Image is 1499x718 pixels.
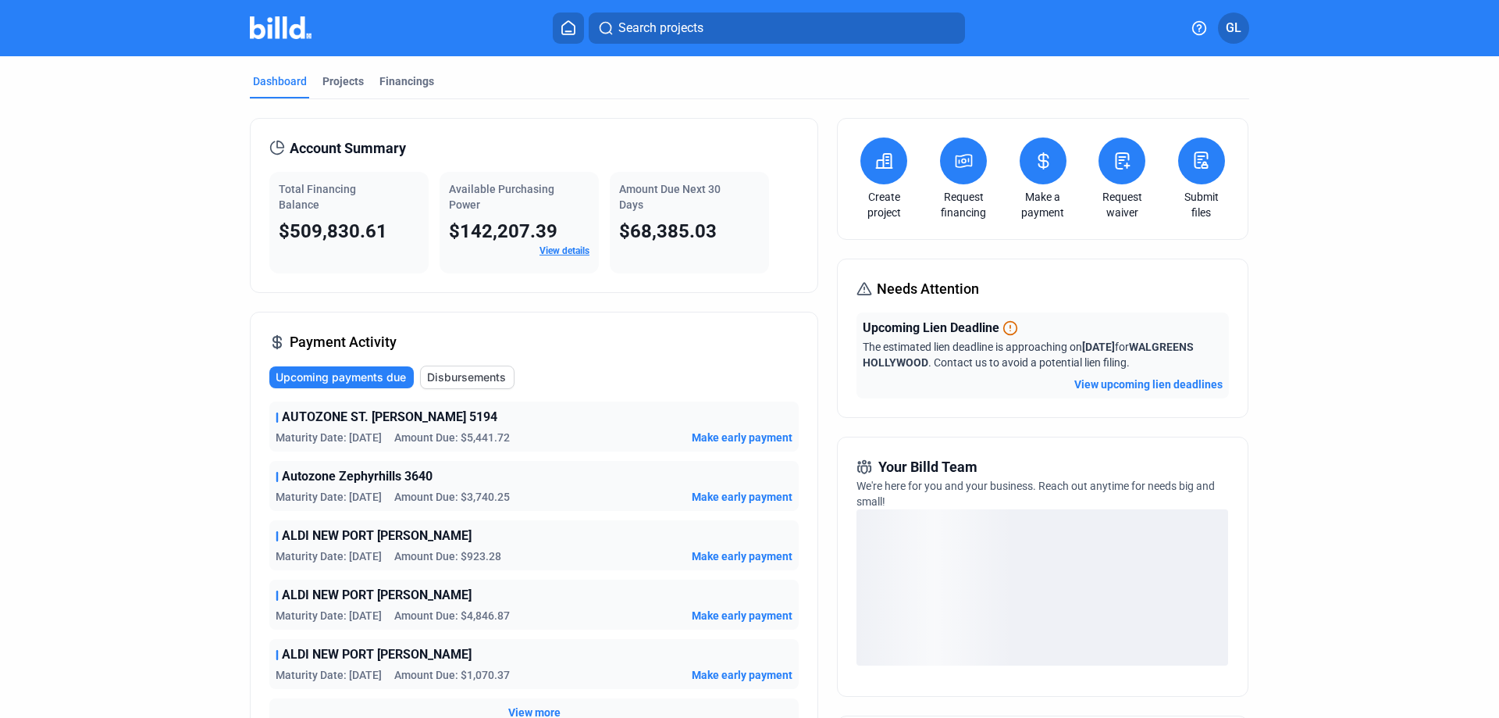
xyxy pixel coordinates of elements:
[276,489,382,505] span: Maturity Date: [DATE]
[692,548,792,564] button: Make early payment
[692,489,792,505] button: Make early payment
[1082,341,1115,353] span: [DATE]
[420,366,515,389] button: Disbursements
[1095,189,1149,220] a: Request waiver
[394,430,510,445] span: Amount Due: $5,441.72
[1074,377,1223,392] button: View upcoming lien deadlines
[1218,13,1249,44] button: GL
[618,19,703,38] span: Search projects
[379,73,434,89] div: Financings
[276,430,382,445] span: Maturity Date: [DATE]
[936,189,991,220] a: Request financing
[619,220,717,242] span: $68,385.03
[863,319,999,338] span: Upcoming Lien Deadline
[877,278,979,300] span: Needs Attention
[276,370,406,385] span: Upcoming payments due
[878,456,977,478] span: Your Billd Team
[692,667,792,683] button: Make early payment
[276,548,382,564] span: Maturity Date: [DATE]
[282,586,472,605] span: ALDI NEW PORT [PERSON_NAME]
[427,370,506,385] span: Disbursements
[290,331,397,353] span: Payment Activity
[394,608,510,623] span: Amount Due: $4,846.87
[856,480,1215,508] span: We're here for you and your business. Reach out anytime for needs big and small!
[276,667,382,683] span: Maturity Date: [DATE]
[449,220,557,242] span: $142,207.39
[394,489,510,505] span: Amount Due: $3,740.25
[282,527,472,545] span: ALDI NEW PORT [PERSON_NAME]
[322,73,364,89] div: Projects
[539,245,589,256] a: View details
[290,138,406,159] span: Account Summary
[619,183,721,211] span: Amount Due Next 30 Days
[1174,189,1229,220] a: Submit files
[279,220,387,242] span: $509,830.61
[394,548,501,564] span: Amount Due: $923.28
[282,645,472,664] span: ALDI NEW PORT [PERSON_NAME]
[282,467,433,486] span: Autozone Zephyrhills 3640
[589,13,965,44] button: Search projects
[279,183,356,211] span: Total Financing Balance
[269,366,414,388] button: Upcoming payments due
[692,430,792,445] button: Make early payment
[253,73,307,89] div: Dashboard
[692,608,792,623] button: Make early payment
[856,189,911,220] a: Create project
[250,16,312,39] img: Billd Company Logo
[449,183,554,211] span: Available Purchasing Power
[1016,189,1070,220] a: Make a payment
[282,408,497,427] span: AUTOZONE ST. [PERSON_NAME] 5194
[276,608,382,623] span: Maturity Date: [DATE]
[856,509,1228,666] div: loading
[394,667,510,683] span: Amount Due: $1,070.37
[863,341,1194,369] span: The estimated lien deadline is approaching on for . Contact us to avoid a potential lien filing.
[1226,19,1241,38] span: GL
